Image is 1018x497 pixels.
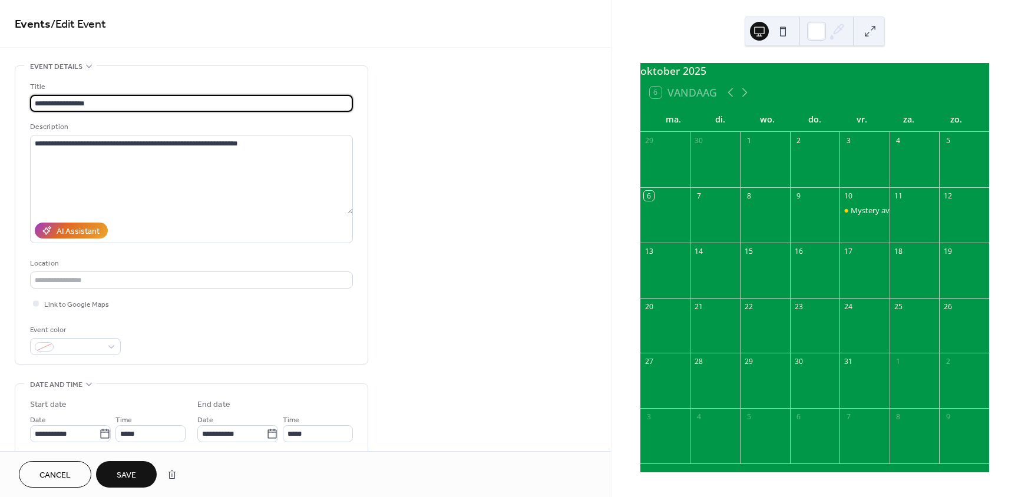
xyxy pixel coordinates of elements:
[694,357,704,367] div: 28
[844,191,854,201] div: 10
[644,135,654,145] div: 29
[694,412,704,422] div: 4
[794,357,804,367] div: 30
[30,61,82,73] span: Event details
[744,107,791,131] div: wo.
[694,301,704,312] div: 21
[893,301,903,312] div: 25
[39,469,71,482] span: Cancel
[893,357,903,367] div: 1
[694,191,704,201] div: 7
[933,107,980,131] div: zo.
[650,107,697,131] div: ma.
[644,301,654,312] div: 20
[744,301,754,312] div: 22
[694,135,704,145] div: 30
[794,412,804,422] div: 6
[838,107,885,131] div: vr.
[115,414,132,426] span: Time
[117,469,136,482] span: Save
[794,246,804,256] div: 16
[96,461,157,488] button: Save
[794,301,804,312] div: 23
[44,299,109,311] span: Link to Google Maps
[844,135,854,145] div: 3
[943,412,953,422] div: 9
[744,135,754,145] div: 1
[839,205,890,216] div: Mystery avond
[844,301,854,312] div: 24
[35,223,108,238] button: AI Assistant
[943,135,953,145] div: 5
[30,324,118,336] div: Event color
[794,191,804,201] div: 9
[794,135,804,145] div: 2
[744,412,754,422] div: 5
[943,357,953,367] div: 2
[943,191,953,201] div: 12
[644,357,654,367] div: 27
[644,246,654,256] div: 13
[283,414,299,426] span: Time
[15,13,51,36] a: Events
[197,399,230,411] div: End date
[644,191,654,201] div: 6
[744,246,754,256] div: 15
[744,357,754,367] div: 29
[943,301,953,312] div: 26
[30,399,67,411] div: Start date
[893,135,903,145] div: 4
[893,191,903,201] div: 11
[744,191,754,201] div: 8
[19,461,91,488] button: Cancel
[844,246,854,256] div: 17
[791,107,838,131] div: do.
[844,412,854,422] div: 7
[51,13,106,36] span: / Edit Event
[30,379,82,391] span: Date and time
[30,257,351,270] div: Location
[197,414,213,426] span: Date
[640,63,989,78] div: oktober 2025
[30,121,351,133] div: Description
[694,246,704,256] div: 14
[30,414,46,426] span: Date
[844,357,854,367] div: 31
[893,412,903,422] div: 8
[57,226,100,238] div: AI Assistant
[30,81,351,93] div: Title
[851,205,904,216] div: Mystery avond
[885,107,933,131] div: za.
[644,412,654,422] div: 3
[893,246,903,256] div: 18
[697,107,744,131] div: di.
[943,246,953,256] div: 19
